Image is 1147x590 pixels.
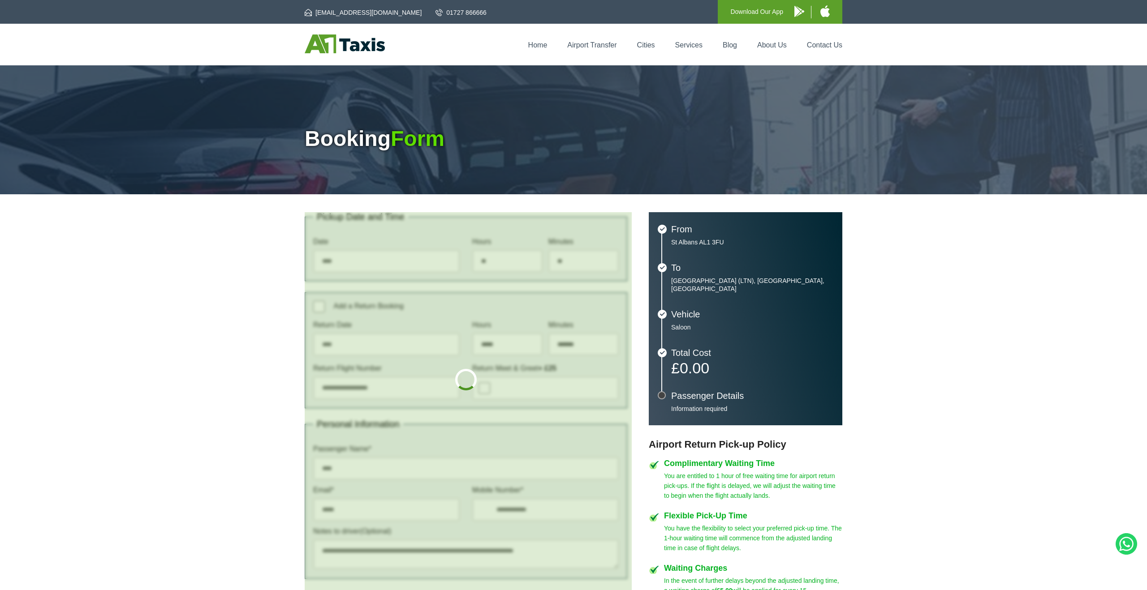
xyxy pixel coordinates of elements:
[671,238,833,246] p: St Albans AL1 3FU
[671,310,833,319] h3: Vehicle
[730,6,783,17] p: Download Our App
[820,5,830,17] img: A1 Taxis iPhone App
[664,523,842,553] p: You have the flexibility to select your preferred pick-up time. The 1-hour waiting time will comm...
[671,348,833,357] h3: Total Cost
[675,41,703,49] a: Services
[807,41,842,49] a: Contact Us
[637,41,655,49] a: Cities
[305,34,385,53] img: A1 Taxis St Albans LTD
[757,41,787,49] a: About Us
[680,359,709,376] span: 0.00
[671,405,833,413] p: Information required
[436,8,487,17] a: 01727 866666
[671,391,833,400] h3: Passenger Details
[305,8,422,17] a: [EMAIL_ADDRESS][DOMAIN_NAME]
[391,127,444,150] span: Form
[671,225,833,234] h3: From
[567,41,617,49] a: Airport Transfer
[671,323,833,331] p: Saloon
[671,277,833,293] p: [GEOGRAPHIC_DATA] (LTN), [GEOGRAPHIC_DATA], [GEOGRAPHIC_DATA]
[723,41,737,49] a: Blog
[664,564,842,572] h4: Waiting Charges
[664,459,842,467] h4: Complimentary Waiting Time
[305,128,842,150] h1: Booking
[528,41,548,49] a: Home
[649,439,842,450] h3: Airport Return Pick-up Policy
[671,263,833,272] h3: To
[794,6,804,17] img: A1 Taxis Android App
[671,362,833,374] p: £
[664,512,842,520] h4: Flexible Pick-Up Time
[664,471,842,500] p: You are entitled to 1 hour of free waiting time for airport return pick-ups. If the flight is del...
